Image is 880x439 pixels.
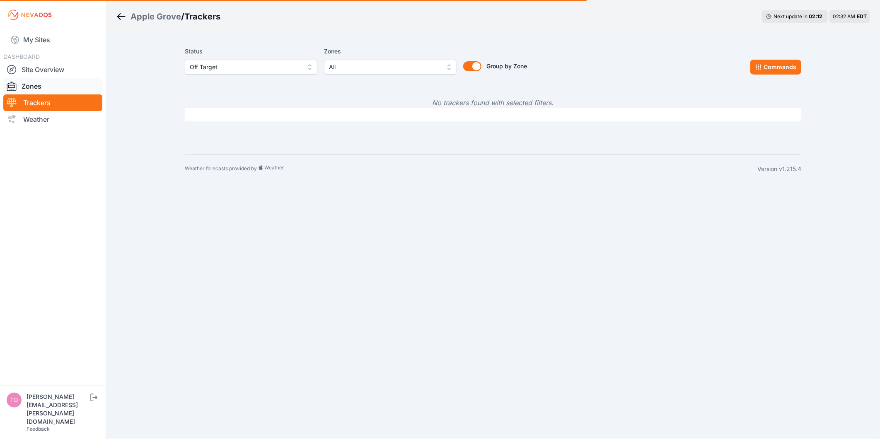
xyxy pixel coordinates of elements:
img: tomasz.barcz@energix-group.com [7,393,22,408]
label: Zones [324,46,457,56]
div: 02 : 12 [809,13,824,20]
h3: Trackers [184,11,220,22]
div: Weather forecasts provided by [185,165,757,173]
a: Zones [3,78,102,94]
button: Commands [750,60,801,75]
span: Group by Zone [486,63,527,70]
nav: Breadcrumb [116,6,220,27]
span: DASHBOARD [3,53,40,60]
p: No trackers found with selected filters. [185,98,801,108]
a: Weather [3,111,102,128]
a: Apple Grove [131,11,181,22]
a: Feedback [27,426,50,432]
span: Next update in [774,13,807,19]
span: EDT [857,13,867,19]
div: Version v1.215.4 [757,165,801,173]
span: 02:32 AM [833,13,855,19]
a: Trackers [3,94,102,111]
label: Status [185,46,317,56]
span: Off Target [190,62,301,72]
span: All [329,62,440,72]
a: Site Overview [3,61,102,78]
img: Nevados [7,8,53,22]
a: My Sites [3,30,102,50]
button: Off Target [185,60,317,75]
div: [PERSON_NAME][EMAIL_ADDRESS][PERSON_NAME][DOMAIN_NAME] [27,393,89,426]
button: All [324,60,457,75]
span: / [181,11,184,22]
